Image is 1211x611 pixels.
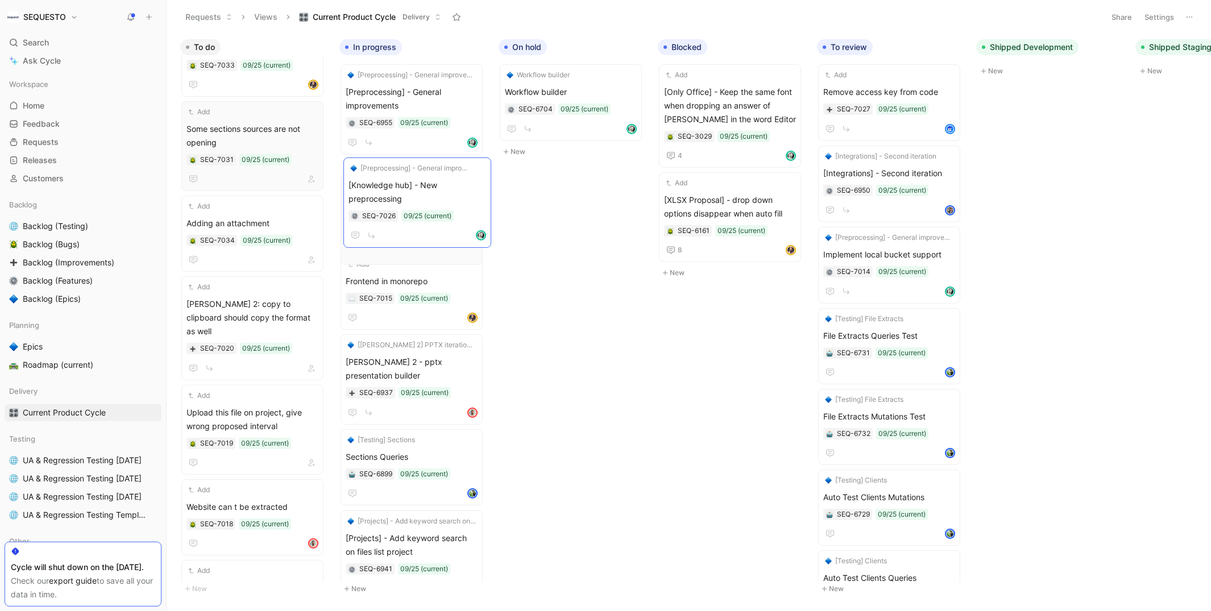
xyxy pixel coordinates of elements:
[358,516,476,527] span: [Projects] - Add keyword search on files list project
[346,531,478,559] span: [Projects] - Add keyword search on files list project
[5,9,81,25] button: SEQUESTOSEQUESTO
[186,217,318,230] span: Adding an attachment
[242,343,290,354] div: 09/25 (current)
[976,64,1126,78] button: New
[347,342,354,348] img: 🔷
[5,430,161,523] div: Testing🌐UA & Regression Testing [DATE]🌐UA & Regression Testing [DATE]🌐UA & Regression Testing [DA...
[189,61,197,69] div: 🪲
[400,293,448,304] div: 09/25 (current)
[5,52,161,69] a: Ask Cycle
[718,225,765,236] div: 09/25 (current)
[241,438,289,449] div: 09/25 (current)
[818,227,960,304] a: 🔷[Preprocessing] - General improvementsImplement local bucket support09/25 (current)avatar
[23,341,43,352] span: Epics
[403,11,430,23] span: Delivery
[946,206,954,214] img: avatar
[835,394,903,405] span: [Testing] File Extracts
[666,132,674,140] button: 🪲
[349,296,355,302] img: ☁️
[189,440,196,447] img: 🪲
[7,454,20,467] button: 🌐
[946,368,954,376] img: avatar
[347,518,354,525] img: 🔷
[5,236,161,253] a: 🪲Backlog (Bugs)
[23,36,49,49] span: Search
[339,39,402,55] button: In progress
[348,389,356,397] div: ➕
[346,339,478,351] button: 🔷[[PERSON_NAME] 2] PPTX iteration 2
[787,246,795,254] img: avatar
[313,11,396,23] span: Current Product Cycle
[817,39,873,55] button: To review
[5,452,161,469] a: 🌐UA & Regression Testing [DATE]
[186,106,211,118] button: Add
[9,276,18,285] img: ⚙️
[946,288,954,296] img: avatar
[826,105,833,113] button: ➕
[826,186,833,194] button: ⚙️
[720,131,768,142] div: 09/25 (current)
[346,85,478,113] span: [Preprocessing] - General improvements
[499,145,649,159] button: New
[837,509,870,520] div: SEQ-6729
[347,72,354,78] img: 🔷
[23,221,88,232] span: Backlog (Testing)
[5,317,161,373] div: Planning🔷Epics🛣️Roadmap (current)
[664,193,796,221] span: [XLSX Proposal] - drop down options disappear when auto fill
[181,385,324,475] a: AddUpload this file on project, give wrong proposed interval09/25 (current)
[401,387,449,398] div: 09/25 (current)
[835,232,953,243] span: [Preprocessing] - General improvements
[358,434,415,446] span: [Testing] Sections
[194,41,215,53] span: To do
[659,64,801,168] a: Add[Only Office] - Keep the same font when dropping an answer of [PERSON_NAME] in the word Editor...
[189,439,197,447] button: 🪲
[181,196,324,272] a: AddAdding an attachment09/25 (current)
[5,430,161,447] div: Testing
[5,404,161,421] a: 🎛️Current Product Cycle
[23,136,59,148] span: Requests
[346,434,417,446] button: 🔷[Testing] Sections
[5,338,161,355] a: 🔷Epics
[341,334,483,425] a: 🔷[[PERSON_NAME] 2] PPTX iteration 2[PERSON_NAME] 2 - pptx presentation builder09/25 (current)avatar
[186,390,211,401] button: Add
[825,477,832,484] img: 🔷
[23,509,146,521] span: UA & Regression Testing Template
[23,275,93,286] span: Backlog (Features)
[359,293,392,304] div: SEQ-7015
[189,520,197,528] button: 🪲
[666,227,674,235] button: 🪲
[5,488,161,505] a: 🌐UA & Regression Testing [DATE]
[7,340,20,354] button: 🔷
[5,196,161,307] div: Backlog🌐Backlog (Testing)🪲Backlog (Bugs)➕Backlog (Improvements)⚙️Backlog (Features)🔷Backlog (Epics)
[181,101,324,191] a: AddSome sections sources are not opening09/25 (current)
[23,473,142,484] span: UA & Regression Testing [DATE]
[347,437,354,443] img: 🔷
[826,349,833,357] div: 🤖
[349,120,355,127] img: ⚙️
[9,78,48,90] span: Workspace
[5,170,161,187] a: Customers
[659,172,801,262] a: Add[XLSX Proposal] - drop down options disappear when auto fill09/25 (current)8avatar
[946,125,954,133] img: avatar
[23,54,61,68] span: Ask Cycle
[189,344,197,352] div: ➕
[561,103,608,115] div: 09/25 (current)
[823,329,955,343] span: File Extracts Queries Test
[189,63,196,69] img: 🪲
[9,385,38,397] span: Delivery
[243,235,291,246] div: 09/25 (current)
[5,218,161,235] a: 🌐Backlog (Testing)
[349,471,355,478] img: 🤖
[341,253,483,330] a: AddFrontend in monorepo09/25 (current)avatar
[1106,9,1137,25] button: Share
[825,396,832,403] img: 🔷
[5,383,161,400] div: Delivery
[678,131,712,142] div: SEQ-3029
[823,69,848,81] button: Add
[186,297,318,338] span: [PERSON_NAME] 2: copy to clipboard should copy the format as well
[664,149,685,163] button: 4
[9,433,35,444] span: Testing
[23,12,66,22] h1: SEQUESTO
